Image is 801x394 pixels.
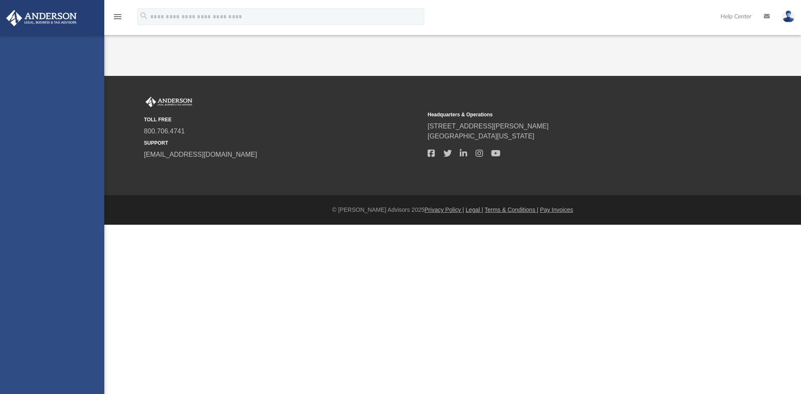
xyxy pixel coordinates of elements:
img: User Pic [782,10,795,23]
img: Anderson Advisors Platinum Portal [4,10,79,26]
div: © [PERSON_NAME] Advisors 2025 [104,206,801,214]
i: search [139,11,149,20]
a: [STREET_ADDRESS][PERSON_NAME] [428,123,549,130]
a: [GEOGRAPHIC_DATA][US_STATE] [428,133,534,140]
img: Anderson Advisors Platinum Portal [144,97,194,108]
a: Terms & Conditions | [485,206,539,213]
a: [EMAIL_ADDRESS][DOMAIN_NAME] [144,151,257,158]
i: menu [113,12,123,22]
a: Legal | [466,206,483,213]
small: SUPPORT [144,139,422,147]
a: 800.706.4741 [144,128,185,135]
small: TOLL FREE [144,116,422,123]
small: Headquarters & Operations [428,111,705,118]
a: menu [113,16,123,22]
a: Pay Invoices [540,206,573,213]
a: Privacy Policy | [425,206,464,213]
